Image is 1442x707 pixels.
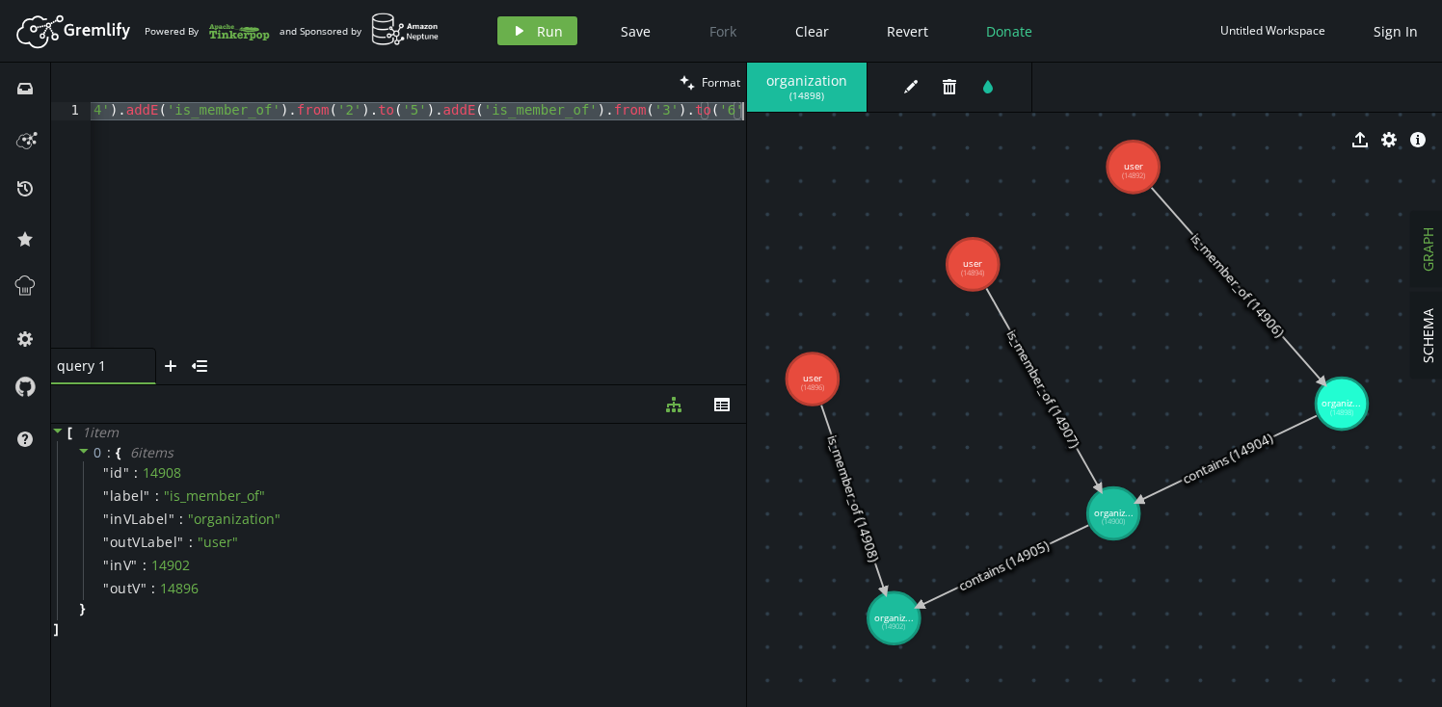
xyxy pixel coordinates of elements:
span: SCHEMA [1419,308,1437,363]
span: 0 [93,443,102,461]
span: [ [67,424,72,441]
tspan: (14892) [1122,170,1145,180]
span: Run [537,22,563,40]
img: AWS Neptune [371,13,440,46]
span: Save [621,22,651,40]
div: 14896 [160,580,199,597]
span: inV [110,557,132,574]
tspan: user [963,257,982,270]
tspan: (14898) [1330,407,1353,417]
span: : [151,580,155,597]
span: Format [702,74,740,91]
span: " [177,533,184,551]
div: and Sponsored by [280,13,440,49]
span: : [143,557,147,574]
button: Donate [972,16,1047,45]
tspan: user [803,372,822,384]
span: Donate [986,22,1032,40]
tspan: (14894) [961,268,984,277]
tspan: (14900) [1102,516,1125,526]
span: : [134,464,138,482]
span: GRAPH [1419,227,1437,272]
span: " [103,463,110,482]
tspan: organiz... [1094,507,1134,519]
span: organization [766,72,847,90]
span: label [110,487,145,505]
div: 1 [51,102,92,120]
div: Untitled Workspace [1220,23,1325,38]
span: " [103,510,110,528]
span: " [169,510,175,528]
button: Clear [781,16,843,45]
span: query 1 [57,356,134,375]
span: ( 14898 ) [789,90,824,102]
span: " [103,486,110,505]
button: Fork [694,16,752,45]
span: " [141,579,147,597]
span: " [103,533,110,551]
span: " [103,556,110,574]
button: Revert [872,16,943,45]
span: " organization " [188,510,280,528]
button: Save [606,16,665,45]
span: : [189,534,193,551]
span: id [110,464,123,482]
div: Powered By [145,14,270,48]
span: " [144,486,150,505]
tspan: organiz... [1322,397,1361,409]
span: " [103,579,110,597]
span: outV [110,580,141,597]
span: 1 item [82,423,119,441]
button: Sign In [1364,16,1428,45]
span: : [107,444,112,461]
span: " [123,463,130,482]
span: Fork [709,22,736,40]
div: 14902 [151,557,190,574]
tspan: (14896) [801,382,824,392]
span: } [77,600,85,617]
tspan: organiz... [874,612,914,624]
span: ] [51,620,59,638]
button: Run [497,16,577,45]
span: : [155,487,159,505]
span: Revert [887,22,928,40]
tspan: user [1124,160,1143,172]
button: Format [674,63,746,102]
span: " user " [198,533,238,551]
span: : [179,511,183,528]
span: { [116,444,120,461]
span: " [131,556,138,574]
span: Clear [795,22,829,40]
span: outVLabel [110,534,178,551]
span: " is_member_of " [164,486,265,505]
div: 14908 [143,464,181,482]
tspan: (14902) [882,621,905,631]
span: inVLabel [110,511,169,528]
span: 6 item s [130,443,174,461]
span: Sign In [1374,22,1418,40]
